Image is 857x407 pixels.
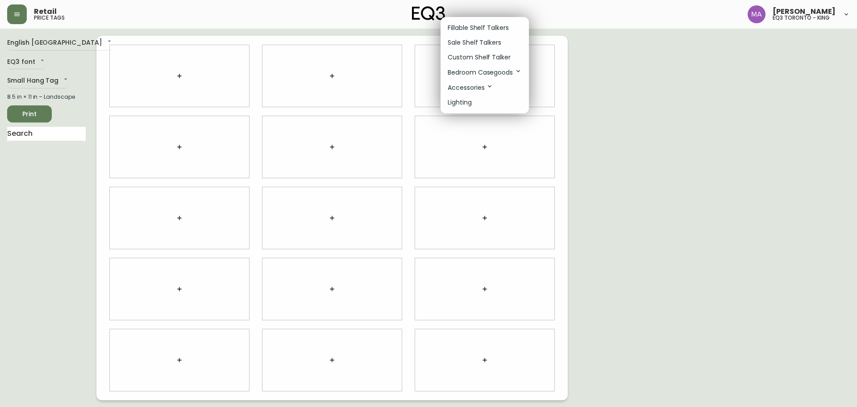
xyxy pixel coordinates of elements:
p: Lighting [448,98,472,107]
p: Sale Shelf Talkers [448,38,501,47]
p: Custom Shelf Talker [448,53,511,62]
p: Fillable Shelf Talkers [448,23,509,33]
p: Bedroom Casegoods [448,67,522,77]
p: Accessories [448,83,493,92]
